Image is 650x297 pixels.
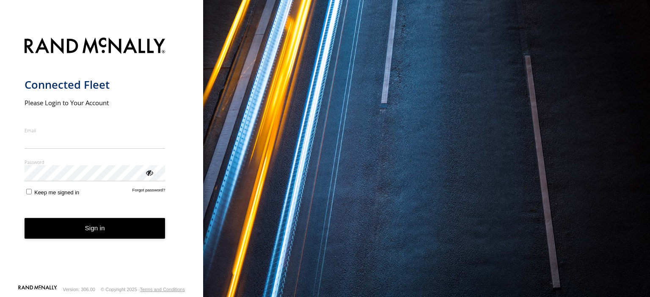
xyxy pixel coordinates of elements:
h1: Connected Fleet [25,78,165,92]
h2: Please Login to Your Account [25,98,165,107]
a: Forgot password? [132,188,165,196]
img: Rand McNally [25,36,165,57]
a: Visit our Website [18,285,57,294]
input: Keep me signed in [26,189,32,194]
div: Version: 306.00 [63,287,95,292]
a: Terms and Conditions [140,287,185,292]
div: ViewPassword [145,168,153,177]
label: Password [25,159,165,165]
div: © Copyright 2025 - [101,287,185,292]
form: main [25,33,179,284]
button: Sign in [25,218,165,239]
label: Email [25,127,165,134]
span: Keep me signed in [34,189,79,196]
